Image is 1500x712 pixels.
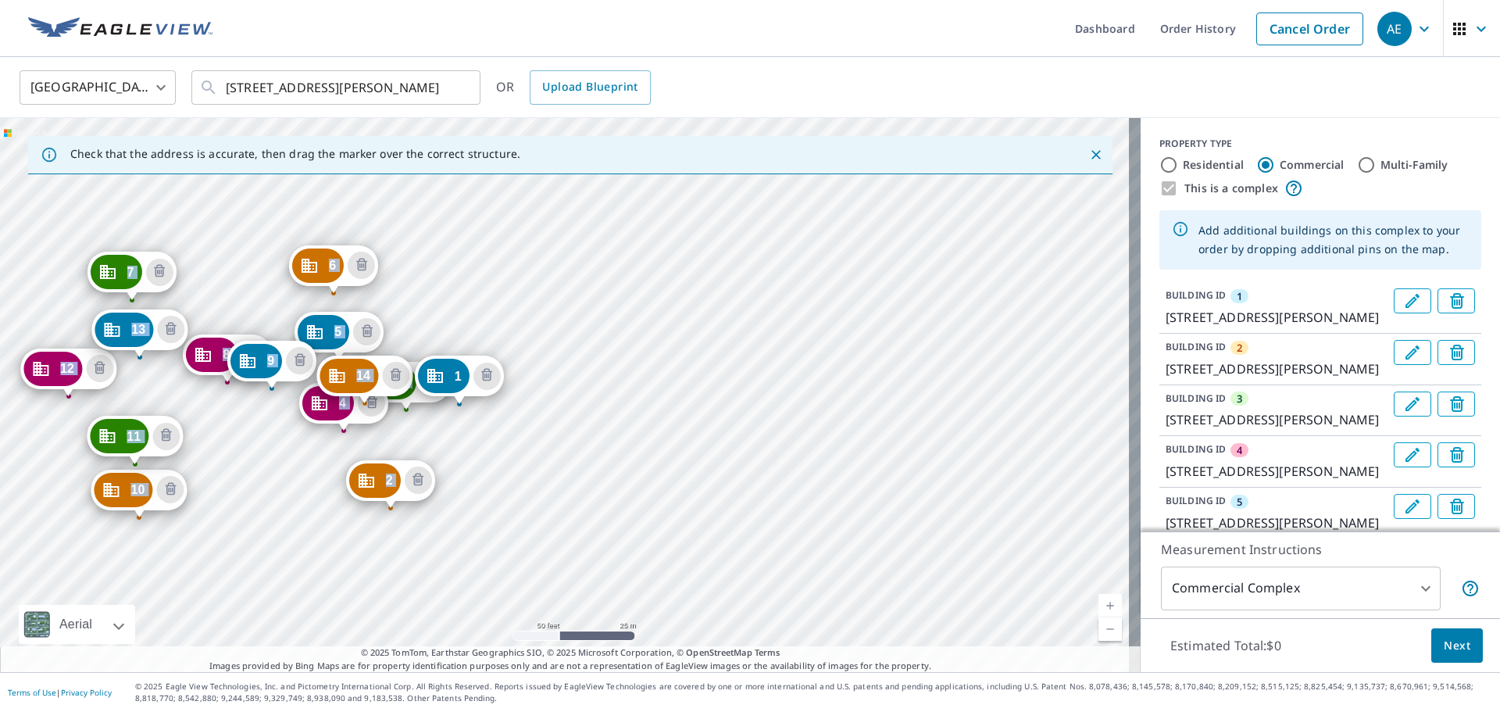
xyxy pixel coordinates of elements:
[1394,340,1431,365] button: Edit building 2
[183,335,272,383] div: Dropped pin, building 8, Commercial property, 4211 S Shaver St Houston, TX 77504
[1166,410,1387,429] p: [STREET_ADDRESS][PERSON_NAME]
[329,259,336,271] span: 6
[295,312,384,360] div: Dropped pin, building 5, Commercial property, 4101 Shaver St Pasadena, TX 77504
[405,467,432,494] button: Delete building 2
[130,484,145,496] span: 10
[686,646,752,658] a: OpenStreetMap
[1437,340,1475,365] button: Delete building 2
[1461,579,1480,598] span: Each building may require a separate measurement report; if so, your account will be billed per r...
[1394,288,1431,313] button: Edit building 1
[61,687,112,698] a: Privacy Policy
[1444,636,1470,656] span: Next
[146,259,173,286] button: Delete building 7
[1237,289,1242,303] span: 1
[87,416,183,464] div: Dropped pin, building 11, Commercial property, 4211 S Shaver St Pasadena, TX 77504
[334,326,341,338] span: 5
[1237,341,1242,355] span: 2
[1183,157,1244,173] label: Residential
[348,252,375,279] button: Delete building 6
[135,681,1492,704] p: © 2025 Eagle View Technologies, Inc. and Pictometry International Corp. All Rights Reserved. Repo...
[530,70,650,105] a: Upload Blueprint
[20,66,176,109] div: [GEOGRAPHIC_DATA]
[415,356,504,404] div: Dropped pin, building 1, Commercial property, 4101 Shaver St Pasadena, TX 77504
[8,688,112,697] p: |
[1394,494,1431,519] button: Edit building 5
[1437,494,1475,519] button: Delete building 5
[1161,567,1441,610] div: Commercial Complex
[152,423,180,450] button: Delete building 11
[1166,360,1387,378] p: [STREET_ADDRESS][PERSON_NAME]
[382,362,409,389] button: Delete building 14
[55,605,97,644] div: Aerial
[91,309,187,358] div: Dropped pin, building 13, Commercial property, 4301 S Shaver St Houston, TX 77504
[226,66,448,109] input: Search by address or latitude-longitude
[28,17,212,41] img: EV Logo
[755,646,780,658] a: Terms
[1280,157,1345,173] label: Commercial
[1394,442,1431,467] button: Edit building 4
[1394,392,1431,417] button: Edit building 3
[289,245,378,294] div: Dropped pin, building 6, Commercial property, 3332 S Shaver St Pasadena, TX 77504
[91,470,187,518] div: Dropped pin, building 10, Commercial property, 4211 S Shaver St Pasadena, TX 77504
[1166,288,1226,302] p: BUILDING ID
[1237,392,1242,406] span: 3
[227,341,316,389] div: Dropped pin, building 9, Commercial property, 4201 S Shaver St Pasadena, TX 77504
[131,324,145,335] span: 13
[1437,442,1475,467] button: Delete building 4
[267,355,274,367] span: 9
[60,363,74,374] span: 12
[356,370,370,381] span: 14
[157,476,184,503] button: Delete building 10
[1166,513,1387,532] p: [STREET_ADDRESS][PERSON_NAME]
[1166,340,1226,353] p: BUILDING ID
[361,646,780,660] span: © 2025 TomTom, Earthstar Geographics SIO, © 2025 Microsoft Corporation, ©
[86,355,113,382] button: Delete building 12
[1437,392,1475,417] button: Delete building 3
[1166,308,1387,327] p: [STREET_ADDRESS][PERSON_NAME]
[316,356,412,404] div: Dropped pin, building 14, Commercial property, 4101 Shaver St Pasadena, TX 77504
[1380,157,1448,173] label: Multi-Family
[8,687,56,698] a: Terms of Use
[1198,215,1469,265] div: Add additional buildings on this complex to your order by dropping additional pins on the map.
[1098,594,1122,617] a: Current Level 19, Zoom In
[1437,288,1475,313] button: Delete building 1
[542,77,637,97] span: Upload Blueprint
[386,474,393,486] span: 2
[353,318,380,345] button: Delete building 5
[1377,12,1412,46] div: AE
[286,347,313,374] button: Delete building 9
[1166,462,1387,481] p: [STREET_ADDRESS][PERSON_NAME]
[19,605,135,644] div: Aerial
[1166,392,1226,405] p: BUILDING ID
[223,349,230,360] span: 8
[1166,442,1226,456] p: BUILDING ID
[1256,13,1363,45] a: Cancel Order
[1086,145,1106,165] button: Close
[157,316,184,343] button: Delete building 13
[70,147,520,161] p: Check that the address is accurate, then drag the marker over the correct structure.
[127,267,134,278] span: 7
[1158,628,1294,663] p: Estimated Total: $0
[1098,617,1122,641] a: Current Level 19, Zoom Out
[455,370,462,382] span: 1
[1161,540,1480,559] p: Measurement Instructions
[127,431,141,442] span: 11
[87,252,176,300] div: Dropped pin, building 7, Commercial property, 4301 S Shaver St Houston, TX 77504
[20,349,116,397] div: Dropped pin, building 12, Commercial property, 4301 S Shaver St Houston, TX 77504
[346,460,435,509] div: Dropped pin, building 2, Commercial property, 4101 Shaver St Pasadena, TX 77504
[473,363,501,390] button: Delete building 1
[1237,495,1242,509] span: 5
[1166,494,1226,507] p: BUILDING ID
[1184,181,1278,196] label: This is a complex
[1431,628,1483,664] button: Next
[1159,137,1481,151] div: PROPERTY TYPE
[1237,443,1242,457] span: 4
[496,70,651,105] div: OR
